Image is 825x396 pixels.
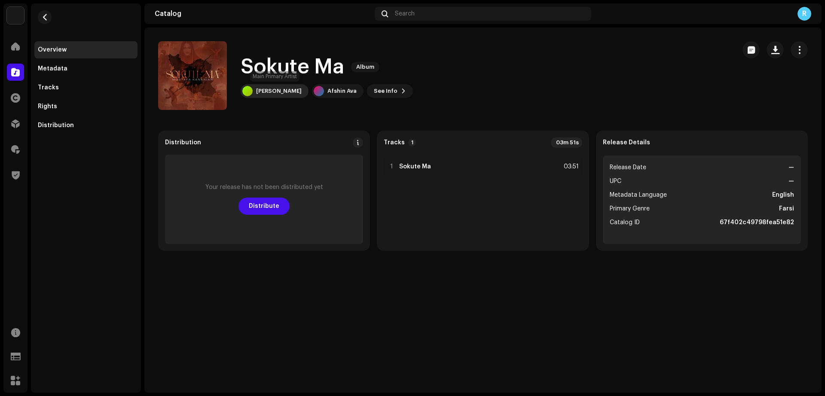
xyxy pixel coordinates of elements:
[38,65,67,72] div: Metadata
[610,204,650,214] span: Primary Genre
[165,139,201,146] div: Distribution
[367,84,413,98] button: See Info
[256,88,302,94] div: [PERSON_NAME]
[610,176,621,186] span: UPC
[155,10,371,17] div: Catalog
[779,204,794,214] strong: Farsi
[797,7,811,21] div: R
[610,162,646,173] span: Release Date
[34,117,137,134] re-m-nav-item: Distribution
[34,98,137,115] re-m-nav-item: Rights
[238,198,290,215] button: Distribute
[408,139,416,146] p-badge: 1
[610,217,640,228] span: Catalog ID
[249,198,279,215] span: Distribute
[34,60,137,77] re-m-nav-item: Metadata
[560,161,579,172] div: 03:51
[38,103,57,110] div: Rights
[720,217,794,228] strong: 67f402c49798fea51e82
[34,41,137,58] re-m-nav-item: Overview
[772,190,794,200] strong: English
[327,88,357,94] div: Afshin Ava
[205,184,323,191] div: Your release has not been distributed yet
[788,176,794,186] strong: —
[241,53,344,81] h1: Sokute Ma
[395,10,415,17] span: Search
[399,163,431,170] strong: Sokute Ma
[610,190,667,200] span: Metadata Language
[38,46,67,53] div: Overview
[351,62,379,72] span: Album
[34,79,137,96] re-m-nav-item: Tracks
[788,162,794,173] strong: —
[38,122,74,129] div: Distribution
[38,84,59,91] div: Tracks
[7,7,24,24] img: 6dfc84ee-69e5-4cae-a1fb-b2a148a81d2f
[603,139,650,146] strong: Release Details
[374,82,397,100] span: See Info
[551,137,582,148] div: 03m 51s
[384,139,405,146] strong: Tracks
